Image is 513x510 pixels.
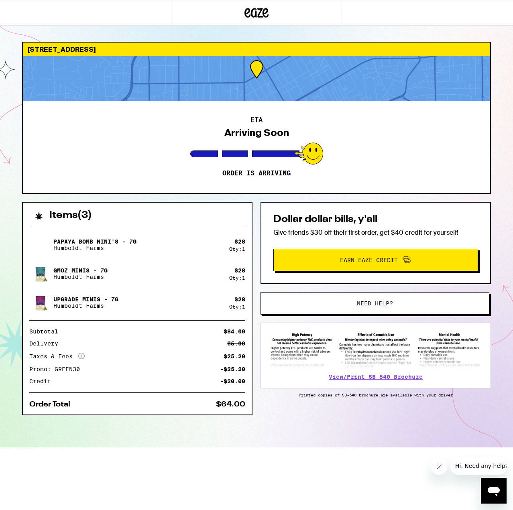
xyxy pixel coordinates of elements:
div: Order Total [29,401,76,408]
p: Humboldt Farms [53,303,118,309]
iframe: Message from company [450,457,507,475]
div: $5.00 [227,341,245,346]
div: -$20.00 [220,378,245,384]
div: Taxes & Fees [29,353,85,360]
p: Papaya Bomb Mini's - 7g [53,238,136,245]
div: $64.00 [216,401,245,408]
div: Credit [29,378,57,384]
iframe: Button to launch messaging window [481,478,507,504]
div: $25.20 [224,354,245,359]
div: Qty: 1 [229,275,245,280]
p: Humboldt Farms [53,245,136,251]
p: Humboldt Farms [53,274,108,280]
iframe: Close message [431,459,447,475]
div: Delivery [29,341,64,346]
span: Hi. Need any help? [5,6,58,12]
div: Arriving Soon [224,127,289,138]
h2: Dollar dollar bills, y'all [273,215,478,224]
div: [STREET_ADDRESS] [23,43,490,56]
div: $ 28 [234,296,245,303]
p: GMOz Minis - 7g [53,267,108,274]
div: $84.00 [224,329,245,334]
div: $ 28 [234,238,245,245]
button: Need help? [261,292,489,315]
h2: ETA [250,117,263,123]
img: Upgrade Minis - 7g [29,291,52,314]
a: View/Print SB 540 Brochure [329,374,423,380]
img: GMOz Minis - 7g [29,262,52,285]
span: Earn Eaze Credit [340,257,398,263]
span: Need help? [357,301,393,306]
p: Order is arriving [222,169,291,177]
p: Give friends $30 off their first order, get $40 credit for yourself! [273,228,478,237]
p: Printed copies of SB-540 brochure are available with your driver [261,392,491,397]
button: Earn Eaze Credit [273,249,478,271]
p: Upgrade Minis - 7g [53,296,118,303]
div: Qty: 1 [229,246,245,252]
div: $ 28 [234,267,245,274]
div: Subtotal [29,329,64,334]
h2: Items ( 3 ) [49,211,92,220]
div: Qty: 1 [229,304,245,309]
img: SB 540 Brochure preview [269,331,482,368]
div: Promo: GREEN30 [29,366,85,372]
img: Papaya Bomb Mini's - 7g [29,234,52,256]
div: -$25.20 [220,366,245,372]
